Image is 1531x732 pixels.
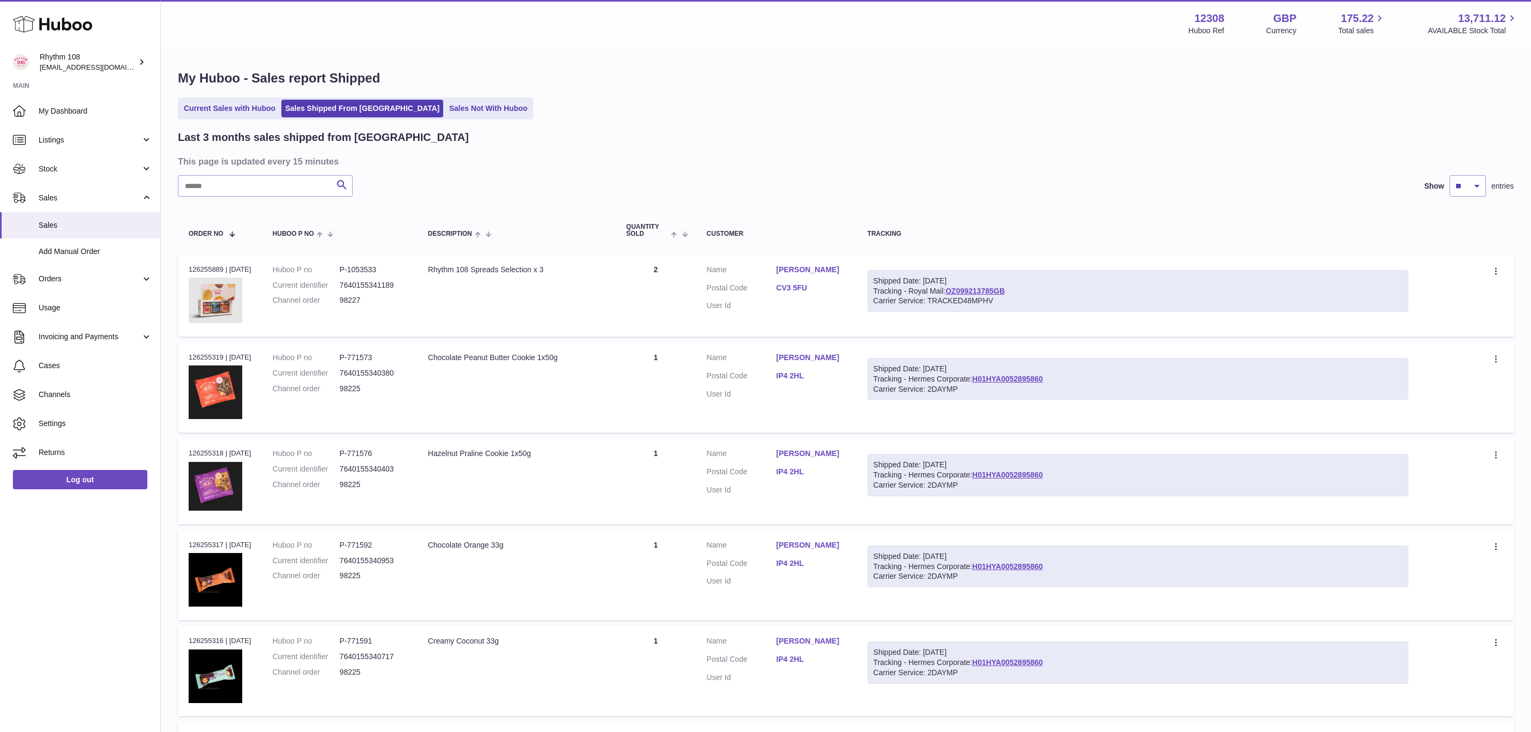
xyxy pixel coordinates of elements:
[428,449,605,459] div: Hazelnut Praline Cookie 1x50g
[189,540,251,550] div: 126255317 | [DATE]
[873,384,1402,394] div: Carrier Service: 2DAYMP
[13,54,29,70] img: orders@rhythm108.com
[13,470,147,489] a: Log out
[873,276,1402,286] div: Shipped Date: [DATE]
[707,576,776,586] dt: User Id
[776,540,846,550] a: [PERSON_NAME]
[39,247,152,257] span: Add Manual Order
[1458,11,1506,26] span: 13,711.12
[776,371,846,381] a: IP4 2HL
[945,287,1005,295] a: OZ099213785GB
[340,652,407,662] dd: 7640155340717
[273,230,314,237] span: Huboo P no
[273,540,340,550] dt: Huboo P no
[39,164,141,174] span: Stock
[1338,11,1386,36] a: 175.22 Total sales
[40,63,158,71] span: [EMAIL_ADDRESS][DOMAIN_NAME]
[707,467,776,480] dt: Postal Code
[39,274,141,284] span: Orders
[1194,11,1224,26] strong: 12308
[707,673,776,683] dt: User Id
[707,449,776,461] dt: Name
[180,100,279,117] a: Current Sales with Huboo
[616,529,696,620] td: 1
[972,470,1043,479] a: H01HYA0052895860
[178,70,1514,87] h1: My Huboo - Sales report Shipped
[340,449,407,459] dd: P-771576
[340,571,407,581] dd: 98225
[1424,181,1444,191] label: Show
[273,636,340,646] dt: Huboo P no
[273,480,340,490] dt: Channel order
[428,636,605,646] div: Creamy Coconut 33g
[273,571,340,581] dt: Channel order
[1273,11,1296,26] strong: GBP
[707,485,776,495] dt: User Id
[189,449,251,458] div: 126255318 | [DATE]
[707,558,776,571] dt: Postal Code
[707,301,776,311] dt: User Id
[189,353,251,362] div: 126255319 | [DATE]
[626,223,669,237] span: Quantity Sold
[189,230,223,237] span: Order No
[1338,26,1386,36] span: Total sales
[340,295,407,305] dd: 98227
[868,546,1408,588] div: Tracking - Hermes Corporate:
[873,364,1402,374] div: Shipped Date: [DATE]
[340,368,407,378] dd: 7640155340380
[873,551,1402,562] div: Shipped Date: [DATE]
[776,283,846,293] a: CV3 5FU
[707,636,776,649] dt: Name
[273,280,340,290] dt: Current identifier
[189,265,251,274] div: 126255889 | [DATE]
[616,342,696,433] td: 1
[39,332,141,342] span: Invoicing and Payments
[340,265,407,275] dd: P-1053533
[616,438,696,524] td: 1
[340,540,407,550] dd: P-771592
[428,265,605,275] div: Rhythm 108 Spreads Selection x 3
[616,254,696,337] td: 2
[340,667,407,677] dd: 98225
[40,52,136,72] div: Rhythm 108
[1491,181,1514,191] span: entries
[340,464,407,474] dd: 7640155340403
[189,278,242,323] img: 1753718925.JPG
[707,389,776,399] dt: User Id
[445,100,531,117] a: Sales Not With Huboo
[1189,26,1224,36] div: Huboo Ref
[273,449,340,459] dt: Huboo P no
[873,647,1402,658] div: Shipped Date: [DATE]
[273,667,340,677] dt: Channel order
[1266,26,1297,36] div: Currency
[39,390,152,400] span: Channels
[340,353,407,363] dd: P-771573
[972,562,1043,571] a: H01HYA0052895860
[39,220,152,230] span: Sales
[39,361,152,371] span: Cases
[707,265,776,278] dt: Name
[873,571,1402,581] div: Carrier Service: 2DAYMP
[273,295,340,305] dt: Channel order
[776,467,846,477] a: IP4 2HL
[868,454,1408,496] div: Tracking - Hermes Corporate:
[39,193,141,203] span: Sales
[39,303,152,313] span: Usage
[189,462,242,511] img: 123081684746041.JPG
[273,652,340,662] dt: Current identifier
[707,540,776,553] dt: Name
[776,449,846,459] a: [PERSON_NAME]
[273,265,340,275] dt: Huboo P no
[340,384,407,394] dd: 98225
[707,283,776,296] dt: Postal Code
[868,358,1408,400] div: Tracking - Hermes Corporate:
[178,155,1511,167] h3: This page is updated every 15 minutes
[39,106,152,116] span: My Dashboard
[189,636,251,646] div: 126255316 | [DATE]
[776,353,846,363] a: [PERSON_NAME]
[1341,11,1373,26] span: 175.22
[776,265,846,275] a: [PERSON_NAME]
[340,556,407,566] dd: 7640155340953
[707,230,846,237] div: Customer
[868,230,1408,237] div: Tracking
